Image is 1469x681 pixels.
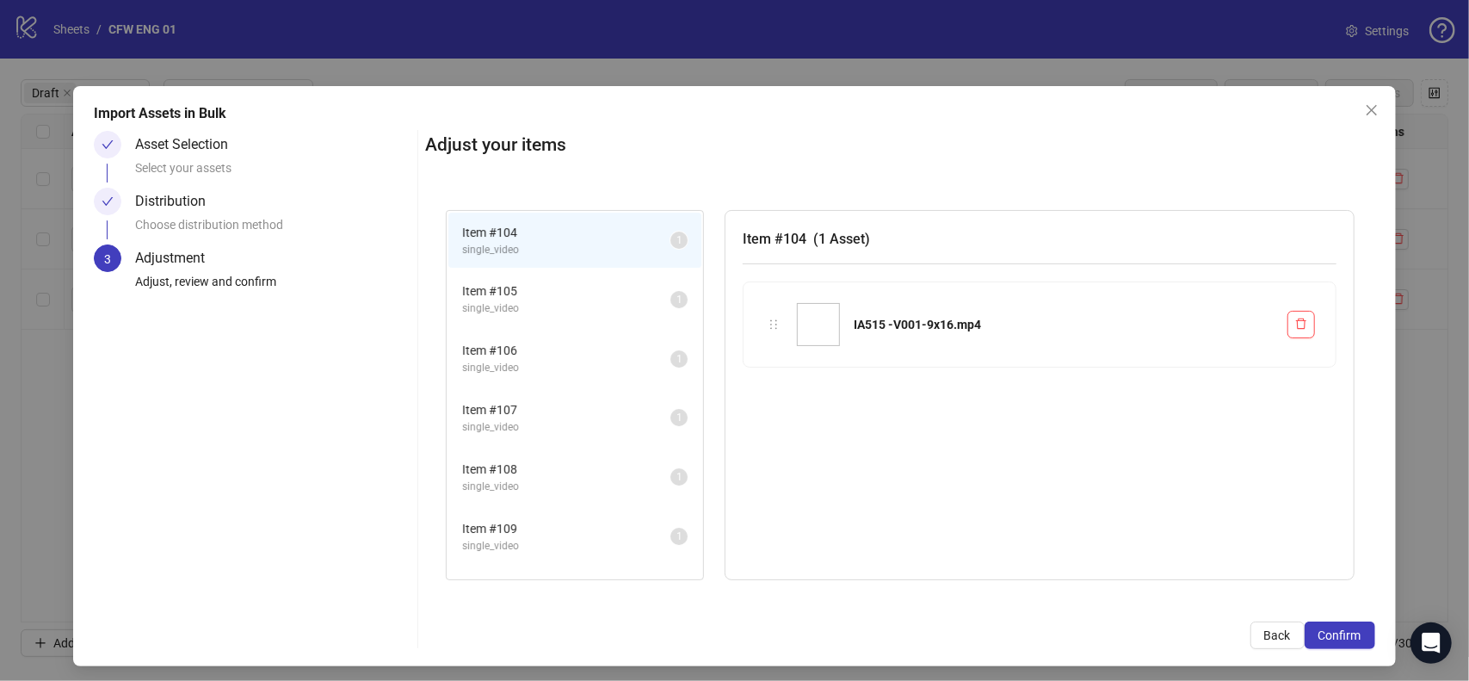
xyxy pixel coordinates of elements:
sup: 1 [670,291,688,308]
span: single_video [462,300,670,317]
div: Adjust, review and confirm [135,272,410,301]
img: IA515 -V001-9x16.mp4 [797,303,840,346]
button: Back [1250,622,1305,649]
span: Item # 108 [462,460,670,479]
span: 1 [676,294,682,306]
span: ( 1 Asset ) [813,231,870,247]
button: Close [1358,96,1386,124]
sup: 1 [670,350,688,368]
span: Item # 110 [462,579,670,597]
span: holder [768,319,780,331]
span: 1 [676,353,682,365]
span: close [1365,103,1379,117]
span: 3 [104,252,111,266]
div: Asset Selection [135,131,242,158]
span: Confirm [1318,628,1361,642]
div: Import Assets in Bulk [94,103,1374,124]
span: single_video [462,538,670,554]
span: single_video [462,419,670,436]
h2: Adjust your items [425,131,1374,159]
span: 1 [676,412,682,424]
span: 1 [676,234,682,246]
button: Confirm [1305,622,1375,649]
span: check [102,139,114,151]
div: Select your assets [135,158,410,188]
span: single_video [462,360,670,376]
h3: Item # 104 [743,228,1336,250]
span: delete [1295,318,1307,330]
div: Choose distribution method [135,215,410,245]
span: check [102,195,114,207]
button: Delete [1287,311,1315,338]
span: Item # 107 [462,400,670,419]
div: Adjustment [135,245,219,272]
sup: 1 [670,409,688,426]
span: Item # 105 [462,282,670,300]
div: holder [764,315,783,334]
div: IA515 -V001-9x16.mp4 [854,315,1273,334]
div: Open Intercom Messenger [1410,622,1452,664]
div: Distribution [135,188,219,215]
span: Back [1264,628,1291,642]
sup: 1 [670,468,688,486]
span: 1 [676,471,682,483]
sup: 1 [670,232,688,249]
span: Item # 109 [462,519,670,538]
span: Item # 104 [462,223,670,242]
span: single_video [462,479,670,495]
span: single_video [462,242,670,258]
sup: 1 [670,528,688,545]
span: Item # 106 [462,341,670,360]
span: 1 [676,530,682,542]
